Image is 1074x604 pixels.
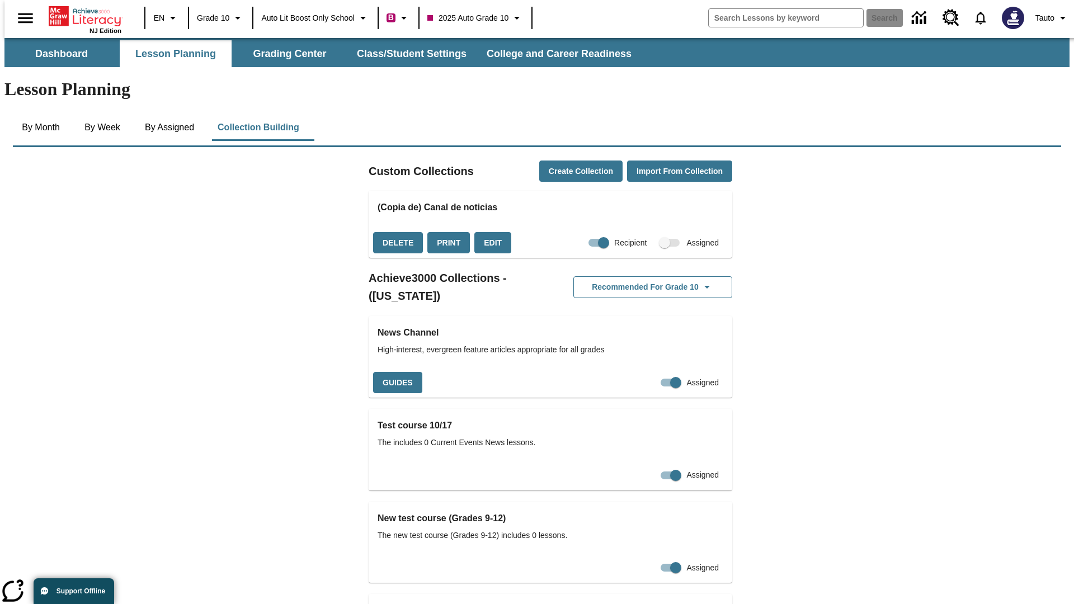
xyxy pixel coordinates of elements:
span: Assigned [686,377,719,389]
button: Edit [474,232,511,254]
button: By Month [13,114,69,141]
span: Tauto [1035,12,1054,24]
a: Notifications [966,3,995,32]
a: Home [49,5,121,27]
span: Grade 10 [197,12,229,24]
button: Collection Building [209,114,308,141]
input: search field [709,9,863,27]
span: Assigned [686,469,719,481]
button: Open side menu [9,2,42,35]
div: SubNavbar [4,40,642,67]
div: SubNavbar [4,38,1070,67]
button: Lesson Planning [120,40,232,67]
span: Auto Lit Boost only School [261,12,355,24]
span: B [388,11,394,25]
h3: Test course 10/17 [378,418,723,433]
h3: News Channel [378,325,723,341]
button: By Week [74,114,130,141]
button: Class/Student Settings [348,40,475,67]
button: Delete [373,232,423,254]
span: 2025 Auto Grade 10 [427,12,508,24]
span: Assigned [686,562,719,574]
button: Language: EN, Select a language [149,8,185,28]
button: Select a new avatar [995,3,1031,32]
span: EN [154,12,164,24]
button: School: Auto Lit Boost only School, Select your school [257,8,374,28]
span: Assigned [686,237,719,249]
h1: Lesson Planning [4,79,1070,100]
button: Boost Class color is violet red. Change class color [382,8,415,28]
button: Print, will open in a new window [427,232,470,254]
span: Support Offline [56,587,105,595]
h2: Achieve3000 Collections - ([US_STATE]) [369,269,550,305]
h2: Custom Collections [369,162,474,180]
span: Recipient [614,237,647,249]
a: Resource Center, Will open in new tab [936,3,966,33]
button: Import from Collection [627,161,732,182]
button: Recommended for Grade 10 [573,276,732,298]
span: NJ Edition [89,27,121,34]
img: Avatar [1002,7,1024,29]
button: Dashboard [6,40,117,67]
span: The includes 0 Current Events News lessons. [378,437,723,449]
div: Home [49,4,121,34]
span: The new test course (Grades 9-12) includes 0 lessons. [378,530,723,541]
button: Class: 2025 Auto Grade 10, Select your class [423,8,528,28]
a: Data Center [905,3,936,34]
h3: (Copia de) Canal de noticias [378,200,723,215]
button: Guides [373,372,422,394]
button: Grade: Grade 10, Select a grade [192,8,249,28]
button: College and Career Readiness [478,40,640,67]
button: By Assigned [136,114,203,141]
button: Profile/Settings [1031,8,1074,28]
button: Create Collection [539,161,623,182]
h3: New test course (Grades 9-12) [378,511,723,526]
button: Grading Center [234,40,346,67]
span: High-interest, evergreen feature articles appropriate for all grades [378,344,723,356]
button: Support Offline [34,578,114,604]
